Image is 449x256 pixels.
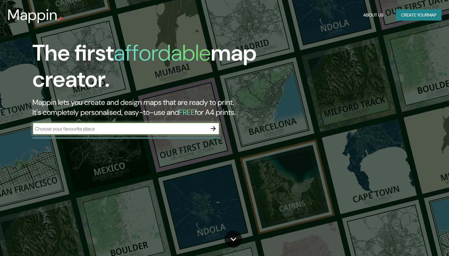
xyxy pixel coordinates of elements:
button: About Us [361,9,386,21]
h1: The first map creator. [32,40,257,97]
img: mappin-pin [58,16,63,21]
h1: affordable [114,38,211,67]
h2: Mappin lets you create and design maps that are ready to print. It's completely personalised, eas... [32,97,257,117]
h5: FREE [179,107,195,117]
input: Choose your favourite place [32,125,207,132]
h3: Mappin [7,6,58,24]
button: Create yourmap [396,9,442,21]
